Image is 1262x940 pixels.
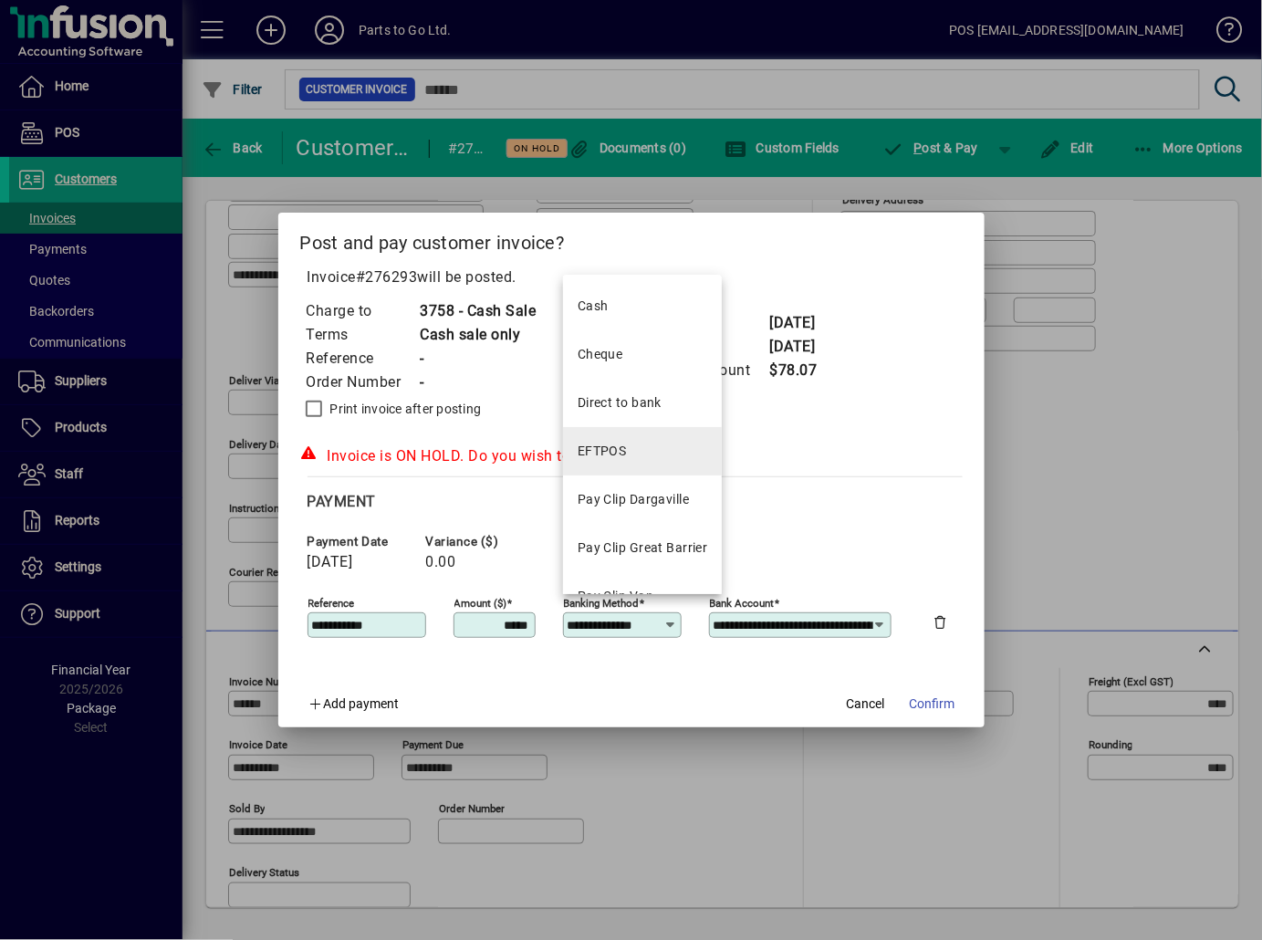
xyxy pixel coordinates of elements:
[710,597,775,610] mat-label: Bank Account
[420,323,537,347] td: Cash sale only
[563,572,723,621] mat-option: Pay Clip Van
[910,695,955,714] span: Confirm
[578,538,708,558] div: Pay Clip Great Barrier
[578,393,662,413] div: Direct to bank
[420,347,537,371] td: -
[578,345,623,364] div: Cheque
[769,359,842,382] td: $78.07
[327,400,482,418] label: Print invoice after posting
[563,330,723,379] mat-option: Cheque
[837,687,895,720] button: Cancel
[563,427,723,475] mat-option: EFTPOS
[902,687,963,720] button: Confirm
[847,695,885,714] span: Cancel
[306,323,420,347] td: Terms
[308,597,355,610] mat-label: Reference
[300,266,963,288] p: Invoice will be posted .
[578,587,653,606] div: Pay Clip Van
[426,535,536,548] span: Variance ($)
[308,493,377,510] span: Payment
[420,371,537,394] td: -
[300,687,407,720] button: Add payment
[769,311,842,335] td: [DATE]
[306,299,420,323] td: Charge to
[306,347,420,371] td: Reference
[564,597,640,610] mat-label: Banking method
[420,299,537,323] td: 3758 - Cash Sale
[578,297,609,316] div: Cash
[578,442,627,461] div: EFTPOS
[308,535,417,548] span: Payment date
[306,371,420,394] td: Order Number
[426,554,456,570] span: 0.00
[308,554,353,570] span: [DATE]
[578,490,689,509] div: Pay Clip Dargaville
[769,335,842,359] td: [DATE]
[563,379,723,427] mat-option: Direct to bank
[356,268,418,286] span: #276293
[300,445,963,467] div: Invoice is ON HOLD. Do you wish to post it?
[278,213,985,266] h2: Post and pay customer invoice?
[323,696,399,711] span: Add payment
[563,524,723,572] mat-option: Pay Clip Great Barrier
[454,597,507,610] mat-label: Amount ($)
[563,475,723,524] mat-option: Pay Clip Dargaville
[563,282,723,330] mat-option: Cash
